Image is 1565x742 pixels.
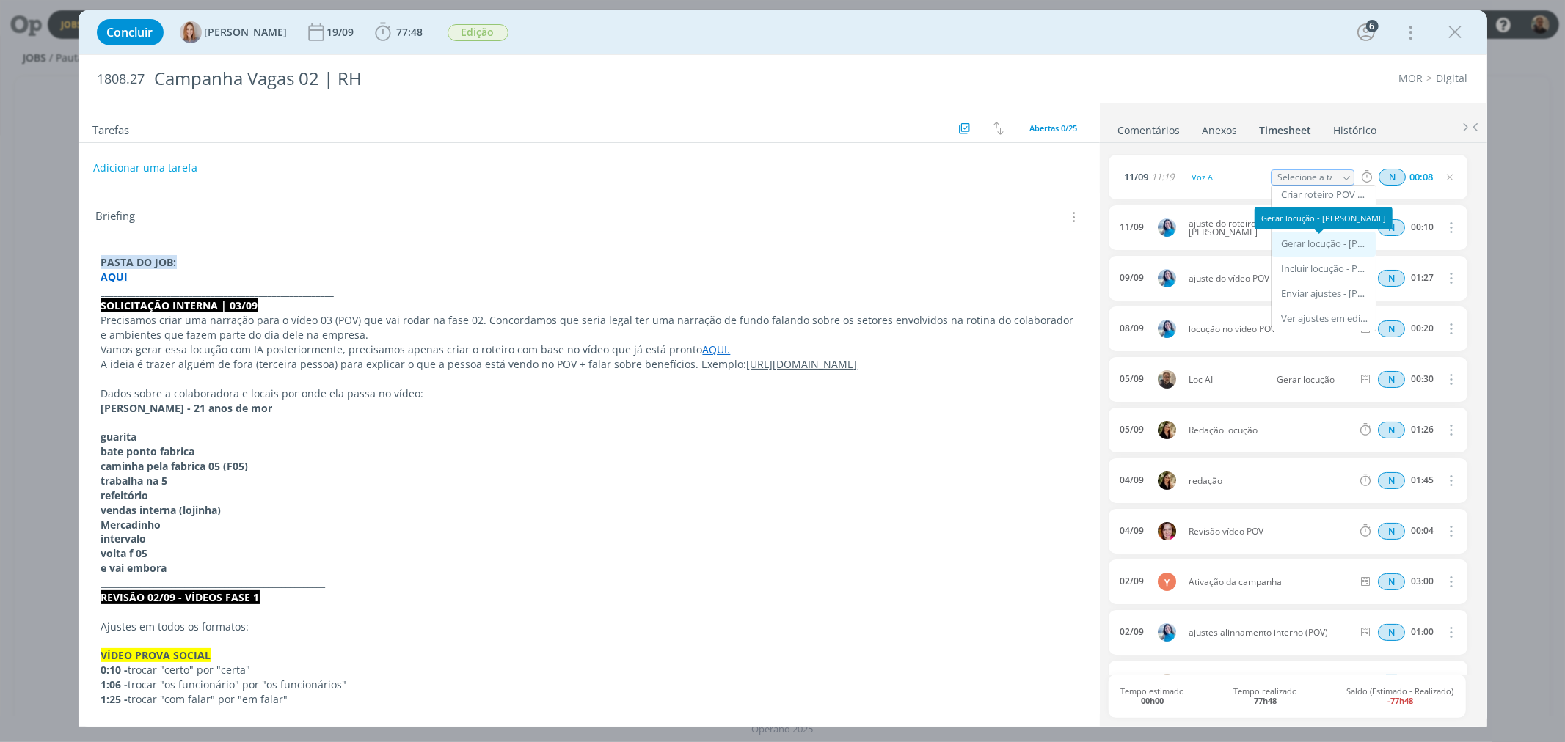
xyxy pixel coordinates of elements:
p: A ideia é trazer alguém de fora (terceira pessoa) para explicar o que a pessoa está vendo no POV ... [101,357,1077,372]
span: Ativação da campanha [1183,578,1358,587]
strong: AQUI [101,270,128,284]
img: A [180,21,202,43]
span: Tempo estimado [1120,686,1184,705]
span: 77:48 [397,25,423,39]
strong: intervalo [101,532,147,546]
img: E [1158,269,1176,287]
div: 05/09 [1120,425,1144,435]
div: Voz AI [1189,169,1268,185]
img: R [1158,370,1176,389]
button: Adicionar uma tarefa [92,155,198,181]
div: Anexos [1203,123,1238,138]
b: 00h00 [1141,695,1164,706]
img: C [1158,421,1176,439]
img: B [1158,522,1176,540]
b: 77h48 [1255,695,1277,706]
div: Campanha Vagas 02 | RH [148,61,891,97]
span: Briefing [96,207,136,227]
div: 01:45 [1411,475,1434,485]
div: 08/09 [1120,323,1144,334]
div: Horas normais [1378,624,1405,641]
strong: PASTA DO JOB: [101,255,177,269]
strong: refeitório [101,488,149,502]
p: trocar "com falar" por "em falar" [101,692,1077,707]
div: Enviar ajustes - [PERSON_NAME] [1281,288,1369,300]
button: A[PERSON_NAME] [180,21,288,43]
button: 6 [1354,21,1378,44]
span: N [1378,270,1405,287]
img: E [1158,320,1176,338]
strong: e vai embora [101,561,167,575]
strong: 0:10 - [101,663,128,677]
span: ajuste do roteiro e envio para [PERSON_NAME] [1183,219,1358,237]
span: N [1379,169,1406,185]
span: Abertas 0/25 [1030,122,1078,133]
div: 00:20 [1411,323,1434,334]
strong: _____________________________________________________ [101,284,335,298]
p: ___________________________________________________ [101,576,1077,590]
span: N [1378,320,1405,337]
span: Edição [448,24,508,41]
span: N [1378,422,1405,438]
div: 00:04 [1411,526,1434,536]
strong: VÍDEO PROVA SOCIAL [101,648,211,662]
span: 11/09 [1124,172,1148,182]
span: Revisão vídeo POV [1183,527,1358,536]
strong: volta f 05 [101,546,148,560]
strong: [PERSON_NAME] - 21 anos de mor [101,401,273,415]
span: redação [1183,477,1358,485]
a: Digital [1437,71,1468,85]
button: Edição [447,23,509,42]
b: -77h48 [1387,695,1413,706]
img: E [1158,218,1176,237]
div: 19/09 [327,27,357,37]
a: [URL][DOMAIN_NAME] [747,357,858,371]
div: Gerar locução - [PERSON_NAME] [1281,238,1369,250]
span: locução no vídeo POV [1183,325,1358,334]
span: Redação locução [1183,426,1358,435]
div: 02/09 [1120,627,1144,637]
div: Horas normais [1378,573,1405,590]
img: E [1158,623,1176,642]
div: 04/09 [1120,475,1144,485]
span: N [1378,371,1405,388]
img: R [1158,674,1176,692]
span: Saldo (Estimado - Realizado) [1347,686,1454,705]
div: Horas normais [1378,472,1405,489]
a: Comentários [1117,117,1181,138]
strong: caminha pela fabrica 05 (F05) [101,459,249,473]
strong: bate ponto fabrica [101,444,195,458]
span: Tarefas [93,120,130,137]
div: 05/09 [1120,374,1144,384]
div: Ver ajustes em edição (corrigir delay - narração e por legenda) - [PERSON_NAME] [1281,313,1369,325]
div: Criar roteiro POV | solicitação 03/09 - [PERSON_NAME] [1281,189,1369,201]
span: 11:19 [1151,172,1174,182]
div: Horas normais [1378,320,1405,337]
p: trocar "certo" por "certa" [101,663,1077,677]
strong: 1:25 - [101,692,128,706]
div: Horas normais [1378,371,1405,388]
strong: Mercadinho [101,518,161,532]
button: Concluir [97,19,164,45]
div: Y [1158,573,1176,591]
div: 00:10 [1411,222,1434,232]
strong: guarita [101,430,137,444]
div: Gerar locução - [PERSON_NAME] [1255,207,1393,229]
span: ajuste do vídeo POV (loc e legendas) [1183,274,1358,283]
div: 02/09 [1120,576,1144,587]
p: trocar "os funcionário" por "os funcionários" [101,677,1077,692]
div: 01:26 [1411,425,1434,435]
div: Incluir locução - POV - [PERSON_NAME] [1281,263,1369,275]
p: Ajustes em todos os formatos: [101,620,1077,634]
span: 1808.27 [98,71,145,87]
strong: vendas interna (lojinha) [101,503,222,517]
button: 77:48 [371,21,427,44]
span: Loc AI [1183,375,1271,384]
div: 11/09 [1120,222,1144,232]
div: Horas normais [1378,270,1405,287]
span: N [1378,573,1405,590]
a: AQUI. [703,342,731,356]
strong: trabalha na 5 [101,474,168,488]
span: Concluir [107,26,153,38]
span: ajustes alinhamento interno (POV) [1183,628,1358,637]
